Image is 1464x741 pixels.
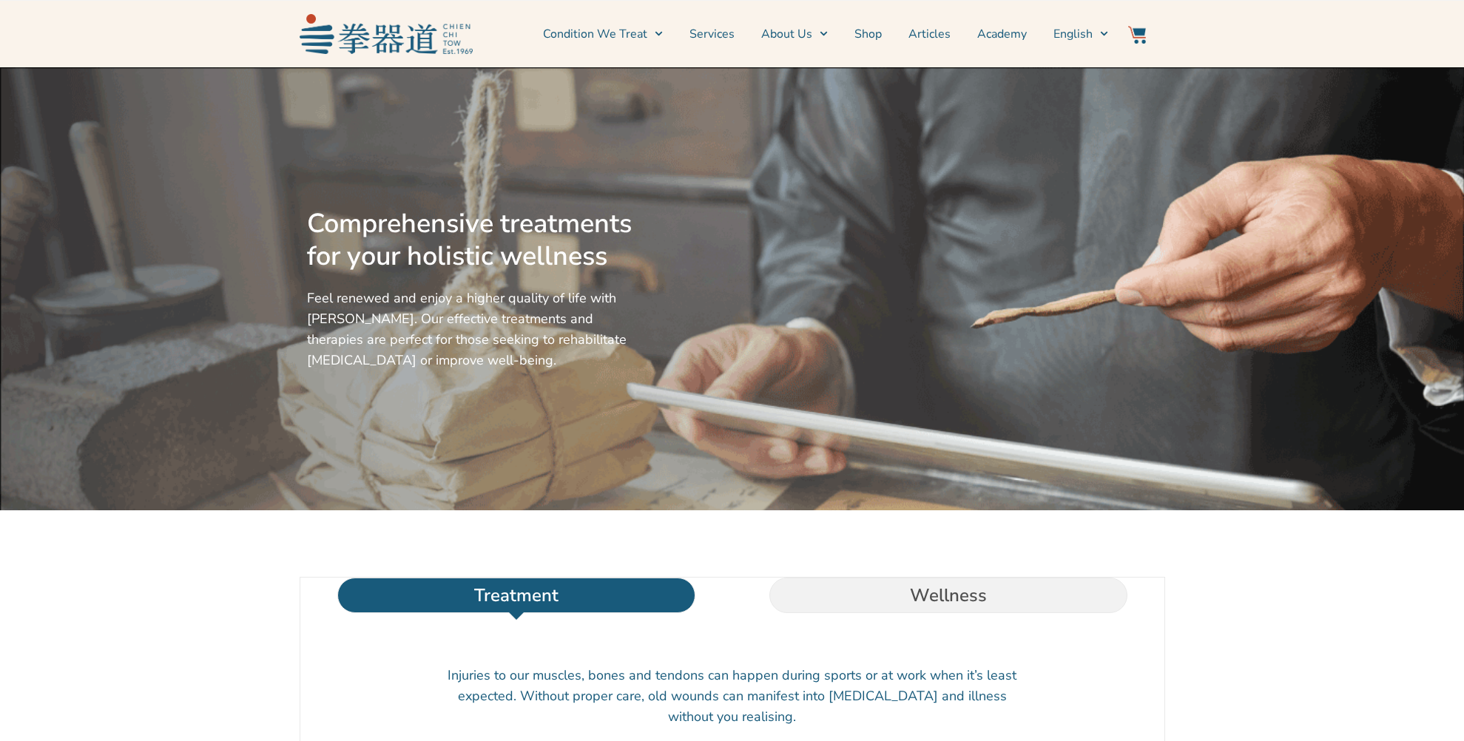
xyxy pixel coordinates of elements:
h2: Comprehensive treatments for your holistic wellness [307,208,638,273]
a: Shop [854,16,882,53]
a: Academy [977,16,1027,53]
img: Website Icon-03 [1128,26,1146,44]
nav: Menu [480,16,1109,53]
a: Articles [908,16,951,53]
a: English [1053,16,1108,53]
a: Condition We Treat [543,16,663,53]
a: About Us [761,16,828,53]
p: Feel renewed and enjoy a higher quality of life with [PERSON_NAME]. Our effective treatments and ... [307,288,638,370]
span: English [1053,25,1093,43]
a: Services [689,16,735,53]
p: Injuries to our muscles, bones and tendons can happen during sports or at work when it’s least ex... [448,665,1017,727]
